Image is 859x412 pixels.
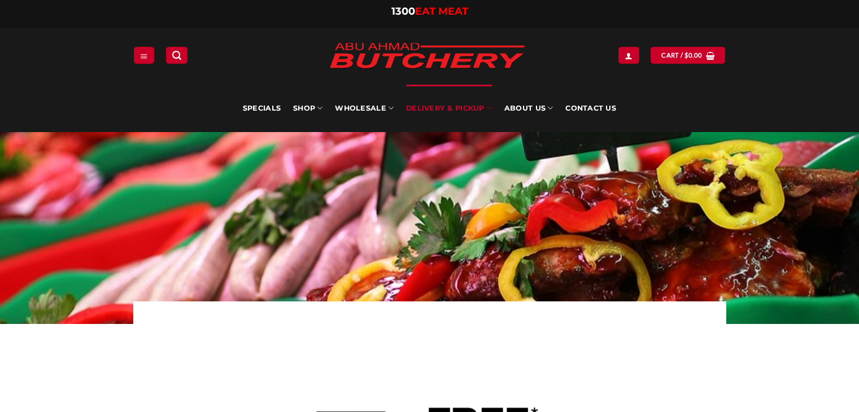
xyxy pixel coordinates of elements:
bdi: 0.00 [684,51,703,59]
a: Specials [243,85,281,132]
a: SHOP [293,85,322,132]
span: Cart / [661,50,702,60]
span: $ [684,50,688,60]
a: 1300EAT MEAT [391,5,468,17]
a: Wholesale [335,85,394,132]
a: Contact Us [565,85,616,132]
a: Menu [134,47,154,63]
a: Search [166,47,188,63]
a: About Us [504,85,553,132]
img: Abu Ahmad Butchery [320,35,534,78]
a: Delivery & Pickup [406,85,492,132]
a: View cart [651,47,725,63]
a: Login [618,47,639,63]
span: EAT MEAT [415,5,468,17]
span: 1300 [391,5,415,17]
